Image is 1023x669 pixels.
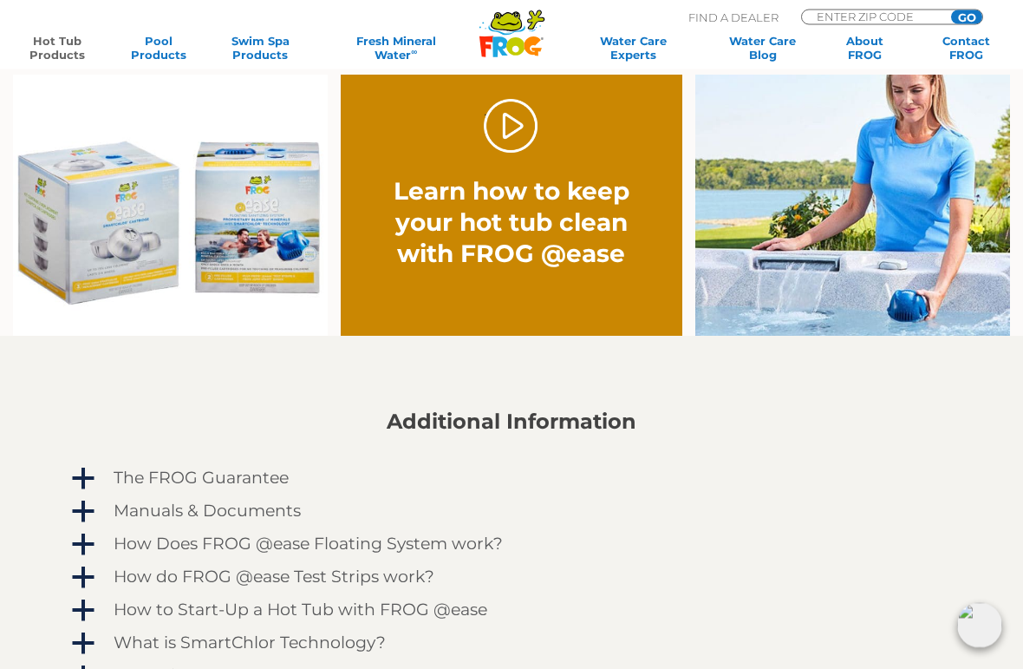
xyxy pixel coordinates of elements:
a: a How do FROG @ease Test Strips work? [68,564,955,592]
sup: ∞ [411,47,417,56]
input: GO [951,10,982,24]
a: a What is SmartChlor Technology? [68,630,955,658]
span: a [70,467,96,493]
a: ContactFROG [927,34,1006,62]
a: a How to Start-Up a Hot Tub with FROG @ease [68,597,955,625]
a: a How Does FROG @ease Floating System work? [68,531,955,559]
span: a [70,500,96,526]
input: Zip Code Form [815,10,932,23]
h4: How to Start-Up a Hot Tub with FROG @ease [114,601,487,620]
a: Swim SpaProducts [221,34,300,62]
span: a [70,632,96,658]
h4: What is SmartChlor Technology? [114,634,386,653]
a: PoolProducts [119,34,198,62]
h4: How Does FROG @ease Floating System work? [114,535,503,554]
span: a [70,566,96,592]
h2: Additional Information [68,410,955,435]
img: Ease Packaging [13,75,328,337]
h4: The FROG Guarantee [114,469,289,489]
img: openIcon [957,603,1002,648]
span: a [70,599,96,625]
h4: How do FROG @ease Test Strips work? [114,568,434,587]
a: Fresh MineralWater∞ [323,34,470,62]
a: a Manuals & Documents [68,498,955,526]
a: AboutFROG [825,34,904,62]
a: a The FROG Guarantee [68,465,955,493]
a: Play Video [484,100,538,154]
img: fpo-flippin-frog-2 [695,75,1010,337]
a: Hot TubProducts [17,34,96,62]
h4: Manuals & Documents [114,502,301,521]
a: Water CareBlog [723,34,802,62]
p: Find A Dealer [688,10,779,25]
span: a [70,533,96,559]
a: Water CareExperts [566,34,700,62]
h2: Learn how to keep your hot tub clean with FROG @ease [375,176,648,270]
